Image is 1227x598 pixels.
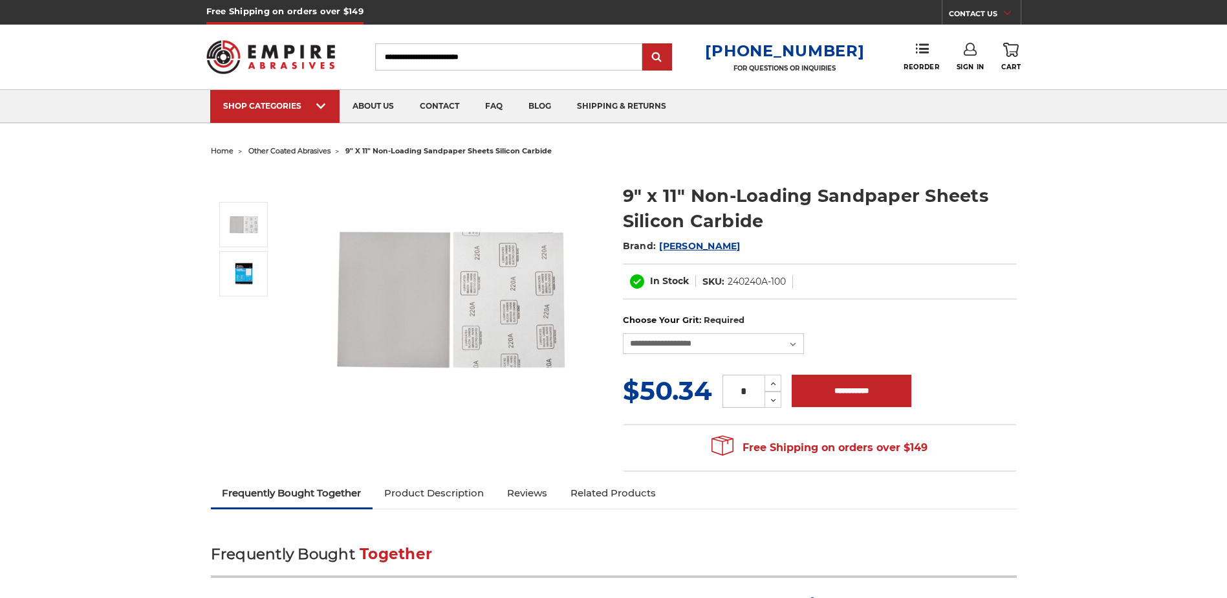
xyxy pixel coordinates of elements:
img: silicon carbide non loading sandpaper pack [228,261,260,286]
a: about us [340,90,407,123]
span: In Stock [650,275,689,287]
a: home [211,146,233,155]
div: SHOP CATEGORIES [223,101,327,111]
span: Frequently Bought [211,545,355,563]
dd: 240240A-100 [728,275,786,289]
p: FOR QUESTIONS OR INQUIRIES [705,64,864,72]
a: contact [407,90,472,123]
span: Cart [1001,63,1021,71]
a: Frequently Bought Together [211,479,373,507]
span: Reorder [904,63,939,71]
a: [PHONE_NUMBER] [705,41,864,60]
small: Required [704,315,744,325]
span: Free Shipping on orders over $149 [711,435,928,461]
a: CONTACT US [949,6,1021,25]
span: Together [360,545,432,563]
span: $50.34 [623,375,712,406]
a: Product Description [373,479,495,507]
a: faq [472,90,516,123]
a: [PERSON_NAME] [659,240,740,252]
h1: 9" x 11" Non-Loading Sandpaper Sheets Silicon Carbide [623,183,1017,234]
a: Cart [1001,43,1021,71]
dt: SKU: [702,275,724,289]
a: Reorder [904,43,939,71]
a: blog [516,90,564,123]
a: shipping & returns [564,90,679,123]
img: 9 inch x 11 inch Silicon Carbide Sandpaper Sheet [321,170,580,428]
span: Brand: [623,240,657,252]
img: Empire Abrasives [206,32,336,82]
span: 9" x 11" non-loading sandpaper sheets silicon carbide [345,146,552,155]
label: Choose Your Grit: [623,314,1017,327]
a: Reviews [495,479,559,507]
a: Related Products [559,479,668,507]
span: Sign In [957,63,984,71]
input: Submit [644,45,670,71]
a: other coated abrasives [248,146,331,155]
img: 9 inch x 11 inch Silicon Carbide Sandpaper Sheet [228,208,260,241]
